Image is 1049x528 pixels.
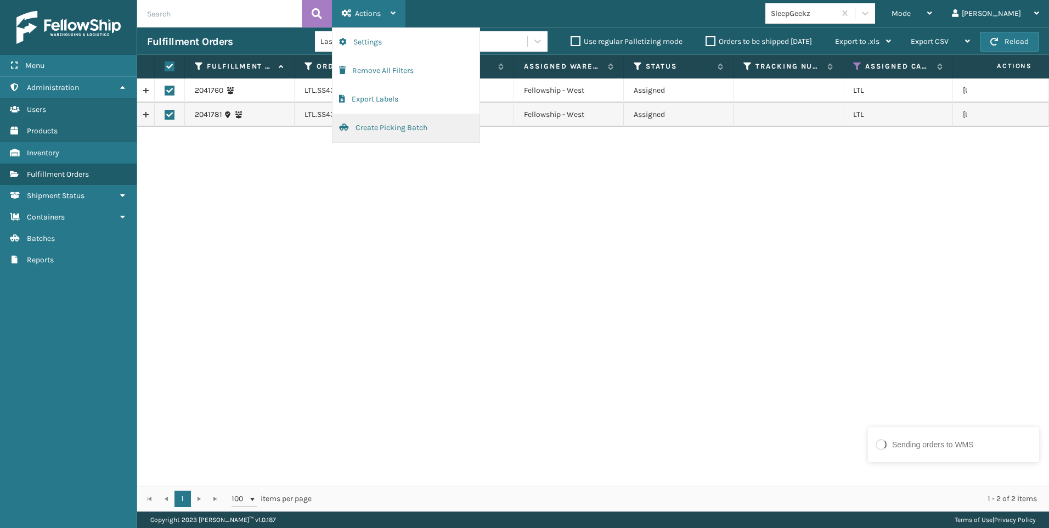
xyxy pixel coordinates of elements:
[295,78,404,103] td: LTL.SS43852
[843,103,953,127] td: LTL
[174,491,191,507] a: 1
[892,439,974,451] div: Sending orders to WMS
[646,61,712,71] label: Status
[232,491,312,507] span: items per page
[332,85,480,114] button: Export Labels
[865,61,932,71] label: Assigned Carrier Service
[27,105,46,114] span: Users
[317,61,383,71] label: Order Number
[25,61,44,70] span: Menu
[771,8,836,19] div: SleepGeekz
[320,36,405,47] div: Last 90 Days
[232,493,248,504] span: 100
[835,37,879,46] span: Export to .xls
[207,61,273,71] label: Fulfillment Order Id
[27,170,89,179] span: Fulfillment Orders
[295,103,404,127] td: LTL.SS43858
[332,114,480,142] button: Create Picking Batch
[327,493,1037,504] div: 1 - 2 of 2 items
[514,103,624,127] td: Fellowship - West
[195,109,222,120] a: 2041781
[355,9,381,18] span: Actions
[16,11,121,44] img: logo
[27,212,65,222] span: Containers
[332,57,480,85] button: Remove All Filters
[27,191,84,200] span: Shipment Status
[755,61,822,71] label: Tracking Number
[27,234,55,243] span: Batches
[962,57,1039,75] span: Actions
[911,37,949,46] span: Export CSV
[571,37,683,46] label: Use regular Palletizing mode
[624,78,734,103] td: Assigned
[892,9,911,18] span: Mode
[27,255,54,265] span: Reports
[195,85,223,96] a: 2041760
[332,28,480,57] button: Settings
[843,78,953,103] td: LTL
[624,103,734,127] td: Assigned
[27,126,58,136] span: Products
[980,32,1039,52] button: Reload
[706,37,812,46] label: Orders to be shipped [DATE]
[27,148,59,158] span: Inventory
[524,61,602,71] label: Assigned Warehouse
[147,35,233,48] h3: Fulfillment Orders
[150,512,276,528] p: Copyright 2023 [PERSON_NAME]™ v 1.0.187
[514,78,624,103] td: Fellowship - West
[27,83,79,92] span: Administration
